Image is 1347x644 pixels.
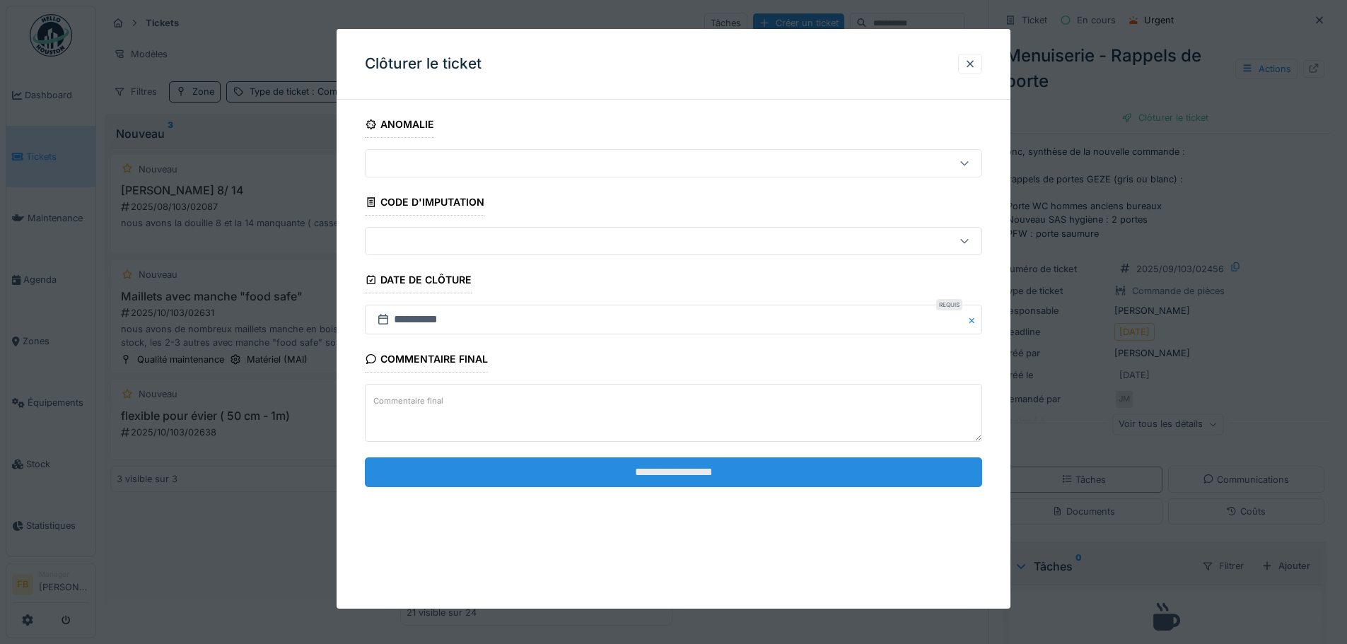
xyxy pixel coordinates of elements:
h3: Clôturer le ticket [365,55,482,73]
label: Commentaire final [371,392,446,410]
div: Code d'imputation [365,192,484,216]
div: Date de clôture [365,269,472,293]
div: Commentaire final [365,349,488,373]
div: Requis [936,299,962,310]
div: Anomalie [365,114,434,138]
button: Close [967,305,982,334]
